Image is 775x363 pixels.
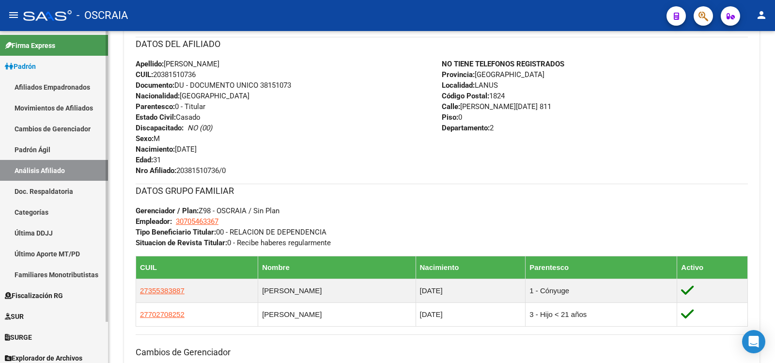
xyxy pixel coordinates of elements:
[442,70,475,79] strong: Provincia:
[5,61,36,72] span: Padrón
[136,134,154,143] strong: Sexo:
[77,5,128,26] span: - OSCRAIA
[442,113,462,122] span: 0
[416,302,526,326] td: [DATE]
[136,228,326,237] span: 00 - RELACION DE DEPENDENCIA
[136,206,199,215] strong: Gerenciador / Plan:
[187,124,212,132] i: NO (00)
[442,92,505,100] span: 1824
[136,256,258,279] th: CUIL
[526,302,677,326] td: 3 - Hijo < 21 años
[136,92,180,100] strong: Nacionalidad:
[5,311,24,322] span: SUR
[442,102,460,111] strong: Calle:
[136,217,172,226] strong: Empleador:
[136,70,196,79] span: 20381510736
[526,256,677,279] th: Parentesco
[677,256,748,279] th: Activo
[5,332,32,343] span: SURGE
[5,290,63,301] span: Fiscalización RG
[136,228,216,237] strong: Tipo Beneficiario Titular:
[136,166,176,175] strong: Nro Afiliado:
[258,256,416,279] th: Nombre
[756,9,767,21] mat-icon: person
[136,206,279,215] span: Z98 - OSCRAIA / Sin Plan
[136,113,176,122] strong: Estado Civil:
[416,279,526,302] td: [DATE]
[442,70,544,79] span: [GEOGRAPHIC_DATA]
[136,166,226,175] span: 20381510736/0
[136,113,201,122] span: Casado
[442,81,498,90] span: LANUS
[136,145,197,154] span: [DATE]
[136,156,153,164] strong: Edad:
[136,92,249,100] span: [GEOGRAPHIC_DATA]
[136,156,161,164] span: 31
[136,184,748,198] h3: DATOS GRUPO FAMILIAR
[442,113,458,122] strong: Piso:
[5,40,55,51] span: Firma Express
[442,81,475,90] strong: Localidad:
[136,102,205,111] span: 0 - Titular
[136,238,331,247] span: 0 - Recibe haberes regularmente
[442,124,490,132] strong: Departamento:
[8,9,19,21] mat-icon: menu
[176,217,218,226] span: 30705463367
[136,60,219,68] span: [PERSON_NAME]
[742,330,765,353] div: Open Intercom Messenger
[136,102,175,111] strong: Parentesco:
[140,286,185,295] span: 27355383887
[258,302,416,326] td: [PERSON_NAME]
[136,81,291,90] span: DU - DOCUMENTO UNICO 38151073
[136,37,748,51] h3: DATOS DEL AFILIADO
[442,60,564,68] strong: NO TIENE TELEFONOS REGISTRADOS
[442,124,494,132] span: 2
[136,81,174,90] strong: Documento:
[526,279,677,302] td: 1 - Cónyuge
[136,70,153,79] strong: CUIL:
[442,102,551,111] span: [PERSON_NAME][DATE] 811
[140,310,185,318] span: 27702708252
[416,256,526,279] th: Nacimiento
[136,346,748,359] h3: Cambios de Gerenciador
[136,134,160,143] span: M
[136,60,164,68] strong: Apellido:
[258,279,416,302] td: [PERSON_NAME]
[136,145,175,154] strong: Nacimiento:
[136,124,184,132] strong: Discapacitado:
[442,92,489,100] strong: Código Postal:
[136,238,227,247] strong: Situacion de Revista Titular:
